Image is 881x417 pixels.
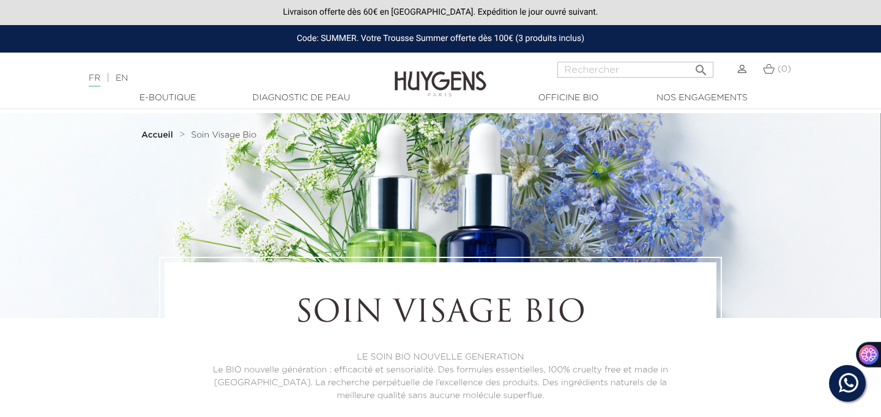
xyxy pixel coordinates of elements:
[106,92,229,105] a: E-Boutique
[141,131,173,139] strong: Accueil
[395,51,486,98] img: Huygens
[198,364,683,402] p: Le BIO nouvelle génération : efficacité et sensorialité. Des formules essentielles, 100% cruelty ...
[191,131,256,139] span: Soin Visage Bio
[89,74,100,87] a: FR
[191,130,256,140] a: Soin Visage Bio
[641,92,763,105] a: Nos engagements
[240,92,362,105] a: Diagnostic de peau
[83,71,358,86] div: |
[557,62,713,78] input: Rechercher
[116,74,128,83] a: EN
[690,58,712,75] button: 
[694,59,708,74] i: 
[198,296,683,333] h1: Soin Visage Bio
[141,130,176,140] a: Accueil
[778,65,791,73] span: (0)
[198,351,683,364] p: LE SOIN BIO NOUVELLE GENERATION
[507,92,630,105] a: Officine Bio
